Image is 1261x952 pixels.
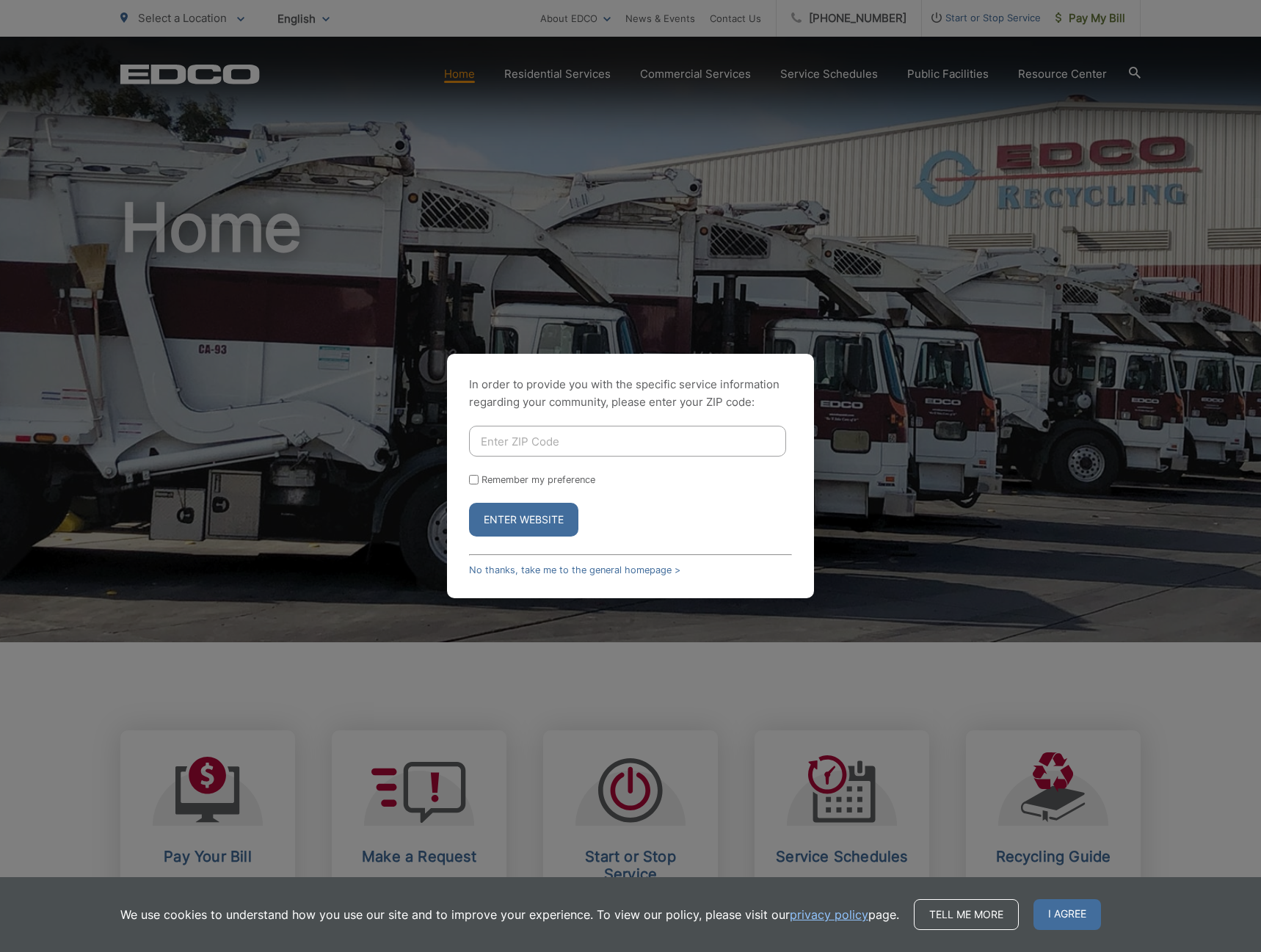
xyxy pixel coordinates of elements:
[120,906,899,923] p: We use cookies to understand how you use our site and to improve your experience. To view our pol...
[1033,899,1101,930] span: I agree
[469,564,680,575] a: No thanks, take me to the general homepage >
[790,906,868,923] a: privacy policy
[469,376,792,411] p: In order to provide you with the specific service information regarding your community, please en...
[469,426,786,457] input: Enter ZIP Code
[914,899,1019,930] a: Tell me more
[469,503,578,537] button: Enter Website
[481,474,595,485] label: Remember my preference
